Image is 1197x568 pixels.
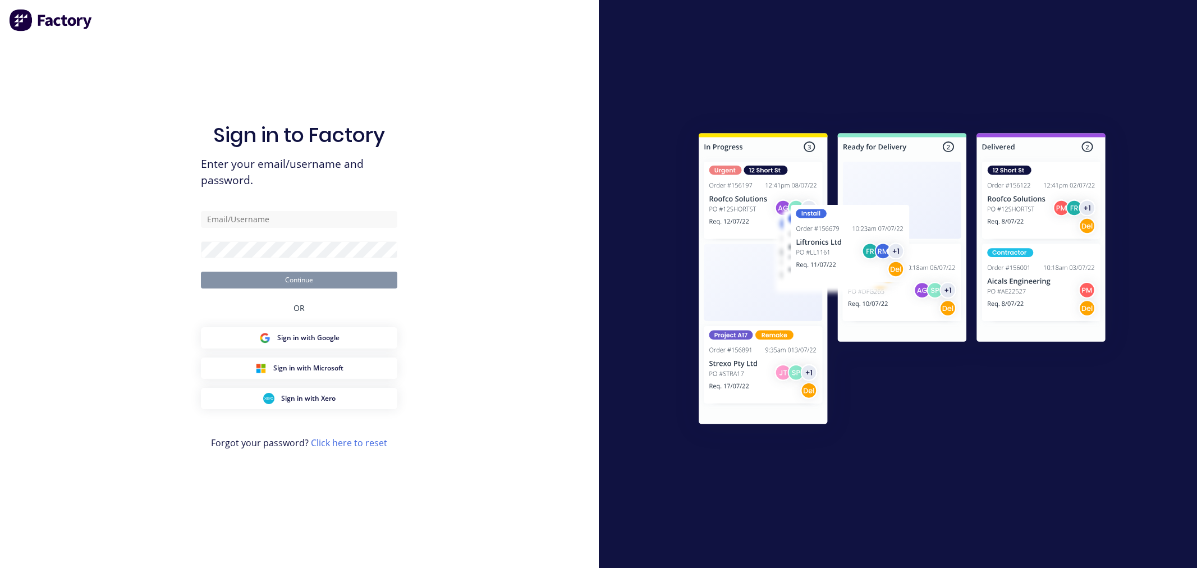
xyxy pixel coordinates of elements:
h1: Sign in to Factory [213,123,385,147]
span: Sign in with Google [277,333,340,343]
span: Sign in with Microsoft [273,363,343,373]
button: Microsoft Sign inSign in with Microsoft [201,358,397,379]
span: Enter your email/username and password. [201,156,397,189]
button: Google Sign inSign in with Google [201,327,397,349]
div: OR [293,288,305,327]
img: Factory [9,9,93,31]
span: Sign in with Xero [281,393,336,404]
a: Click here to reset [311,437,387,449]
span: Forgot your password? [211,436,387,450]
button: Continue [201,272,397,288]
button: Xero Sign inSign in with Xero [201,388,397,409]
input: Email/Username [201,211,397,228]
img: Microsoft Sign in [255,363,267,374]
img: Xero Sign in [263,393,274,404]
img: Google Sign in [259,332,270,343]
img: Sign in [674,111,1130,451]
